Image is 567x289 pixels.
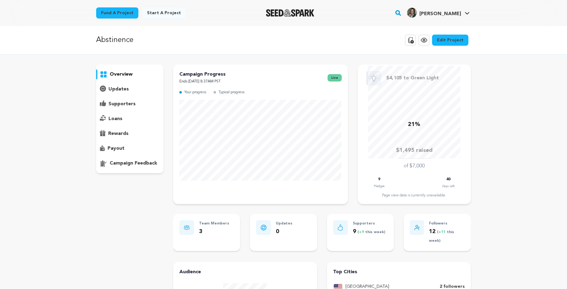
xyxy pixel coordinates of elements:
p: payout [108,145,124,152]
p: Campaign Progress [179,71,226,78]
a: Seed&Spark Homepage [266,9,314,17]
div: Page view data is currently unavailable. [364,193,465,198]
p: Days Left [442,183,455,189]
button: payout [96,144,163,153]
p: loans [108,115,122,123]
p: Abstinence [96,35,133,46]
div: Inna S.'s Profile [407,8,461,18]
p: Ends [DATE] 8:37AM PST [179,78,226,85]
span: ( this week) [356,230,385,234]
p: Team Members [199,220,229,227]
p: 3 [199,227,229,236]
span: ( this week) [429,230,454,243]
a: Edit Project [432,35,468,46]
button: loans [96,114,163,124]
img: 046c3a4b0dd6660e.jpg [407,8,417,18]
p: 0 [276,227,292,236]
p: Followers [429,220,465,227]
p: overview [110,71,133,78]
p: campaign feedback [110,160,157,167]
button: campaign feedback [96,158,163,168]
p: Your progress [184,89,206,96]
h4: Top Cities [333,268,465,276]
p: 9 [353,227,385,236]
p: Typical progress [218,89,244,96]
span: live [328,74,342,82]
p: Updates [276,220,292,227]
p: 9 [378,176,380,183]
button: supporters [96,99,163,109]
button: rewards [96,129,163,139]
p: Pledges [374,183,385,189]
img: Seed&Spark Logo Dark Mode [266,9,314,17]
a: Start a project [142,7,186,19]
span: [PERSON_NAME] [419,11,461,16]
span: Inna S.'s Profile [406,6,471,19]
p: 21% [408,120,420,129]
span: +11 [439,230,447,234]
p: supporters [108,100,136,108]
button: overview [96,69,163,79]
button: updates [96,84,163,94]
a: Fund a project [96,7,138,19]
p: of $7,000 [404,162,425,170]
p: Supporters [353,220,385,227]
a: Inna S.'s Profile [406,6,471,18]
p: rewards [108,130,128,137]
p: 12 [429,227,465,245]
p: updates [108,86,129,93]
span: +9 [359,230,365,234]
p: 40 [446,176,451,183]
h4: Audience [179,268,311,276]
